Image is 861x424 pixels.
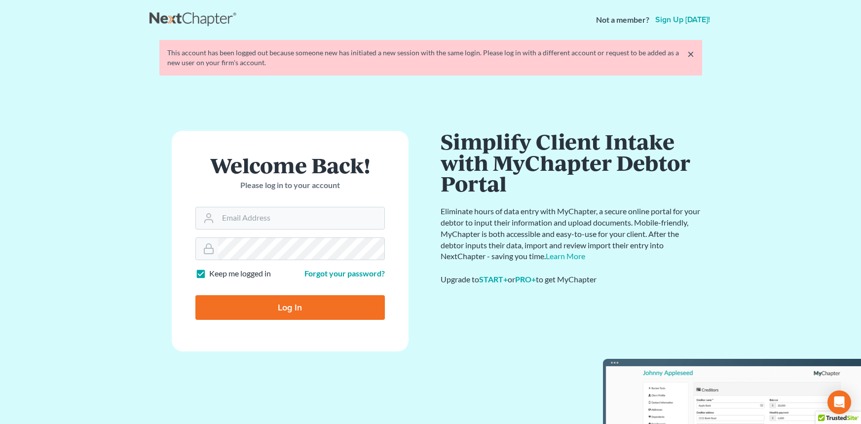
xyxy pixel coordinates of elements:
[687,48,694,60] a: ×
[195,295,385,320] input: Log In
[167,48,694,68] div: This account has been logged out because someone new has initiated a new session with the same lo...
[195,180,385,191] p: Please log in to your account
[596,14,649,26] strong: Not a member?
[441,274,702,285] div: Upgrade to or to get MyChapter
[827,390,851,414] div: Open Intercom Messenger
[195,154,385,176] h1: Welcome Back!
[653,16,712,24] a: Sign up [DATE]!
[546,251,585,261] a: Learn More
[304,269,385,278] a: Forgot your password?
[479,274,508,284] a: START+
[441,206,702,262] p: Eliminate hours of data entry with MyChapter, a secure online portal for your debtor to input the...
[209,268,271,279] label: Keep me logged in
[515,274,536,284] a: PRO+
[441,131,702,194] h1: Simplify Client Intake with MyChapter Debtor Portal
[218,207,384,229] input: Email Address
